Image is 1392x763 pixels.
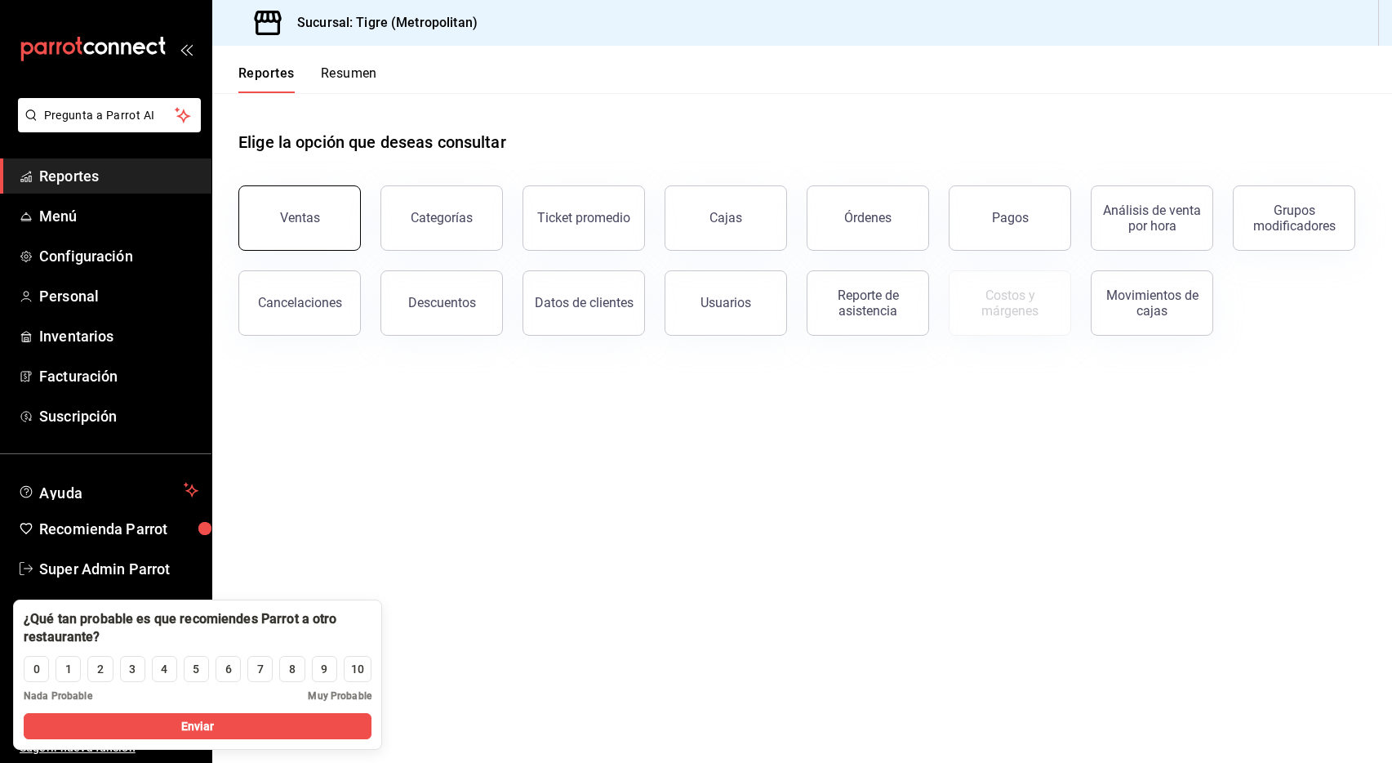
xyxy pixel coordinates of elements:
div: Análisis de venta por hora [1101,203,1203,234]
button: 10 [344,656,371,682]
div: ¿Qué tan probable es que recomiendes Parrot a otro restaurante? [24,610,371,646]
span: Facturación [39,365,198,387]
div: Costos y márgenes [959,288,1061,319]
button: Reportes [238,65,295,93]
button: Pregunta a Parrot AI [18,98,201,132]
span: Muy Probable [308,689,371,703]
button: Contrata inventarios para ver este reporte [949,270,1071,336]
button: open_drawer_menu [180,42,193,56]
div: Cajas [709,210,742,225]
div: 6 [225,661,232,678]
button: Enviar [24,713,371,739]
button: Análisis de venta por hora [1091,185,1213,251]
button: Movimientos de cajas [1091,270,1213,336]
button: 3 [120,656,145,682]
div: Órdenes [844,210,892,225]
button: 9 [312,656,337,682]
span: Configuración [39,245,198,267]
div: 2 [97,661,104,678]
button: 8 [279,656,305,682]
button: Reporte de asistencia [807,270,929,336]
div: Movimientos de cajas [1101,288,1203,319]
div: Ticket promedio [537,210,630,225]
span: Super Admin Parrot [39,558,198,580]
div: Reporte de asistencia [817,288,918,319]
div: Grupos modificadores [1243,203,1345,234]
button: 6 [216,656,241,682]
button: Pagos [949,185,1071,251]
button: Resumen [321,65,377,93]
div: Pagos [992,210,1029,225]
button: Datos de clientes [523,270,645,336]
button: 7 [247,656,273,682]
button: Grupos modificadores [1233,185,1355,251]
span: Pregunta a Parrot AI [44,107,176,124]
button: Cajas [665,185,787,251]
button: Descuentos [380,270,503,336]
div: Categorías [411,210,473,225]
span: Inventarios [39,325,198,347]
button: 1 [56,656,81,682]
button: 2 [87,656,113,682]
button: Ticket promedio [523,185,645,251]
div: 5 [193,661,199,678]
button: Ventas [238,185,361,251]
div: 7 [257,661,264,678]
div: navigation tabs [238,65,377,93]
button: 0 [24,656,49,682]
div: 0 [33,661,40,678]
div: 4 [161,661,167,678]
div: 1 [65,661,72,678]
div: 10 [351,661,364,678]
button: 5 [184,656,209,682]
div: 3 [129,661,136,678]
div: Ventas [280,210,320,225]
div: 9 [321,661,327,678]
button: Usuarios [665,270,787,336]
a: Pregunta a Parrot AI [11,118,201,136]
span: Reportes [39,165,198,187]
div: Cancelaciones [258,295,342,310]
button: Cancelaciones [238,270,361,336]
span: Nada Probable [24,689,92,703]
button: Categorías [380,185,503,251]
h1: Elige la opción que deseas consultar [238,130,506,154]
span: Suscripción [39,405,198,427]
div: 8 [289,661,296,678]
h3: Sucursal: Tigre (Metropolitan) [284,13,478,33]
span: Ayuda [39,480,177,500]
span: Personal [39,285,198,307]
span: Menú [39,205,198,227]
div: Usuarios [700,295,751,310]
button: 4 [152,656,177,682]
span: Enviar [181,718,215,735]
span: Recomienda Parrot [39,518,198,540]
div: Descuentos [408,295,476,310]
div: Datos de clientes [535,295,634,310]
button: Órdenes [807,185,929,251]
